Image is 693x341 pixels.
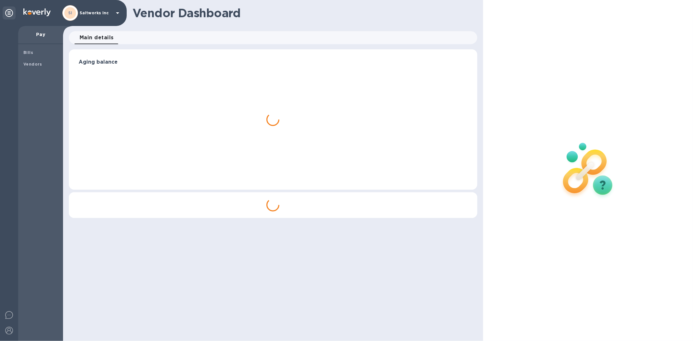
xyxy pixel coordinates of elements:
span: Main details [80,33,114,42]
b: Bills [23,50,33,55]
b: SI [68,10,72,15]
img: Logo [23,8,51,16]
h3: Aging balance [79,59,468,65]
h1: Vendor Dashboard [133,6,473,20]
b: Vendors [23,62,42,67]
div: Unpin categories [3,6,16,19]
p: Saltworks Inc [80,11,112,15]
p: Pay [23,31,58,38]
